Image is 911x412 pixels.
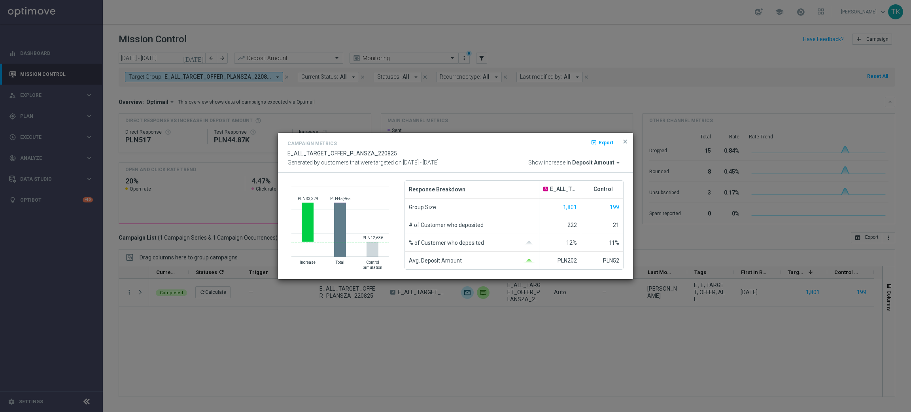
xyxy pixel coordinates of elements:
span: Deposit Amount [572,159,614,166]
text: Total [335,260,344,265]
text: PLN33,329 [298,197,318,201]
span: 11% [609,240,619,246]
span: 21 [613,222,619,228]
span: Control [593,186,613,193]
span: % of Customer who deposited [409,234,484,251]
i: arrow_drop_down [614,159,622,166]
span: 12% [566,240,577,246]
text: Control Simulation [363,260,382,270]
span: 222 [567,222,577,228]
span: PLN52 [603,257,619,264]
span: Generated by customers that were targeted on [287,159,402,166]
span: Show increase in [528,159,571,166]
img: gaussianGrey.svg [523,241,535,245]
text: PLN45,965 [330,197,351,201]
span: Response Breakdown [409,181,465,198]
span: Show unique customers [563,204,577,210]
img: gaussianGreen.svg [523,259,535,263]
span: E_ALL_TARGET_OFFER_PLANSZA_220825 [287,150,397,157]
span: [DATE] - [DATE] [403,159,438,166]
span: close [622,138,628,145]
span: E_ALL_TARGET_OFFER_PLANSZA_220825 [550,186,577,193]
span: Avg. Deposit Amount [409,252,462,269]
span: Show unique customers [610,204,619,210]
text: PLN12,636 [363,236,383,240]
span: PLN202 [558,257,577,264]
span: Export [599,140,613,145]
span: # of Customer who deposited [409,216,484,234]
span: A [543,187,548,191]
button: open_in_browser Export [590,138,614,147]
span: Group Size [409,198,436,216]
h4: Campaign Metrics [287,141,337,146]
i: open_in_browser [591,139,597,146]
text: Increase [300,260,316,265]
button: Deposit Amount arrow_drop_down [572,159,624,166]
